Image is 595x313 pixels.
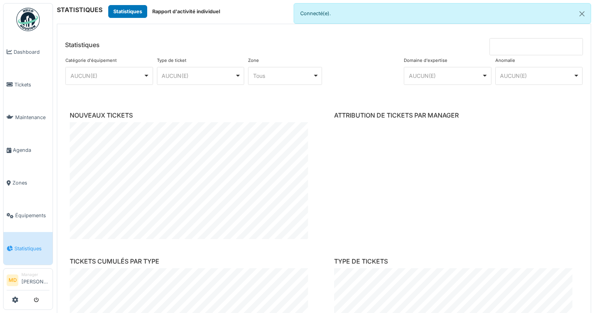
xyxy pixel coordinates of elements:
[70,258,314,265] h6: TICKETS CUMULÉS PAR TYPE
[15,212,49,219] span: Équipements
[4,101,53,134] a: Maintenance
[65,57,117,64] label: Catégorie d'équipement
[4,232,53,265] a: Statistiques
[500,72,573,80] div: AUCUN(E)
[147,5,225,18] button: Rapport d'activité individuel
[7,272,49,290] a: MD Manager[PERSON_NAME]
[14,245,49,252] span: Statistiques
[108,5,147,18] button: Statistiques
[4,35,53,68] a: Dashboard
[253,72,313,80] div: Tous
[409,72,482,80] div: AUCUN(E)
[21,272,49,288] li: [PERSON_NAME]
[334,112,578,119] h6: ATTRIBUTION DE TICKETS PAR MANAGER
[7,274,18,286] li: MD
[70,72,144,80] div: AUCUN(E)
[12,179,49,186] span: Zones
[404,57,447,64] label: Domaine d'expertise
[4,199,53,232] a: Équipements
[14,48,49,56] span: Dashboard
[4,68,53,101] a: Tickets
[21,272,49,278] div: Manager
[334,258,578,265] h6: TYPE DE TICKETS
[495,57,515,64] label: Anomalie
[70,112,314,119] h6: NOUVEAUX TICKETS
[573,4,591,24] button: Close
[65,41,100,49] h6: Statistiques
[4,167,53,199] a: Zones
[14,81,49,88] span: Tickets
[15,114,49,121] span: Maintenance
[4,134,53,167] a: Agenda
[13,146,49,154] span: Agenda
[248,57,259,64] label: Zone
[16,8,40,31] img: Badge_color-CXgf-gQk.svg
[162,72,235,80] div: AUCUN(E)
[157,57,187,64] label: Type de ticket
[294,3,591,24] div: Connecté(e).
[57,6,102,14] h6: STATISTIQUES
